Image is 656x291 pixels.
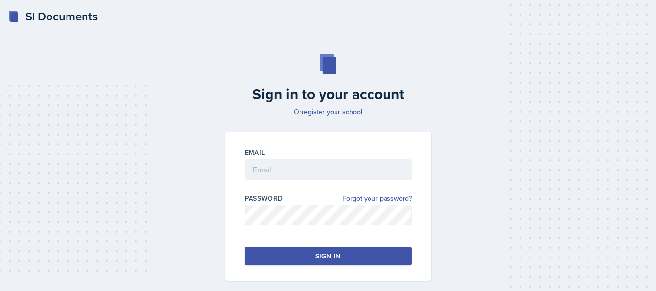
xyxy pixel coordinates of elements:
[302,107,362,117] a: register your school
[245,148,265,157] label: Email
[245,193,283,203] label: Password
[8,8,98,25] a: SI Documents
[219,107,437,117] p: Or
[245,159,412,180] input: Email
[245,247,412,265] button: Sign in
[219,86,437,103] h2: Sign in to your account
[315,251,340,261] div: Sign in
[342,193,412,204] a: Forgot your password?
